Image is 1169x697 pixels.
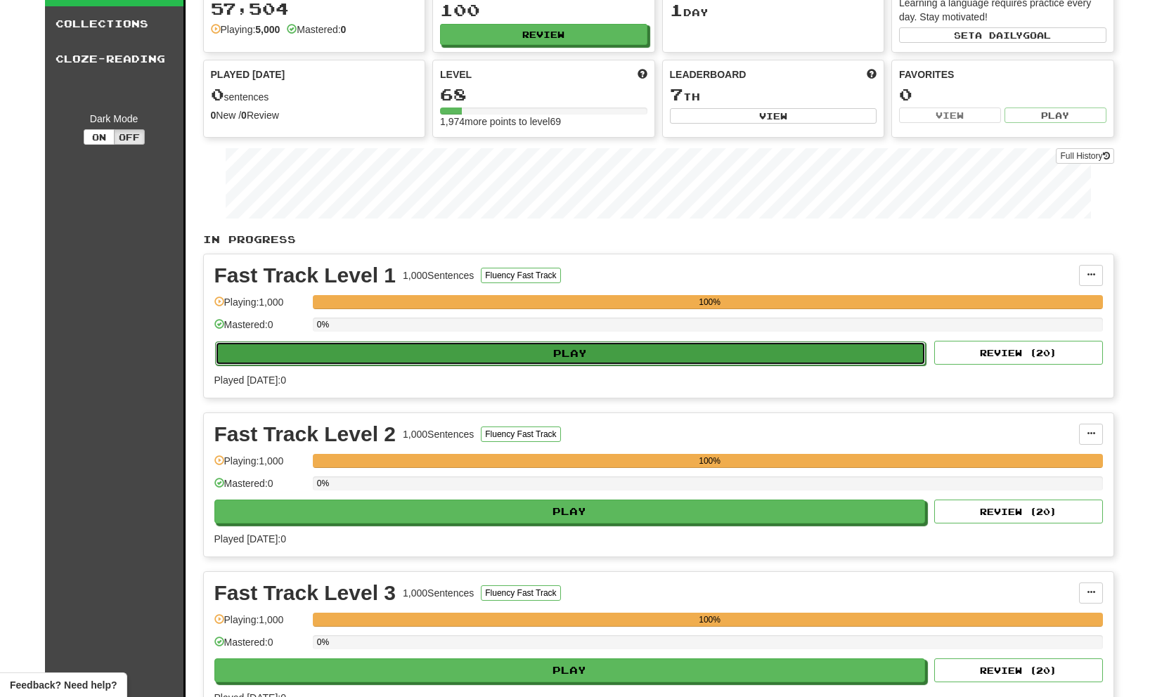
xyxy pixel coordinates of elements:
[214,582,396,604] div: Fast Track Level 3
[440,115,647,129] div: 1,974 more points to level 69
[440,24,647,45] button: Review
[899,67,1106,82] div: Favorites
[934,341,1103,365] button: Review (20)
[1005,108,1106,123] button: Play
[934,500,1103,523] button: Review (20)
[214,533,286,545] span: Played [DATE]: 0
[403,427,474,441] div: 1,000 Sentences
[670,67,747,82] span: Leaderboard
[899,108,1001,123] button: View
[114,129,145,145] button: Off
[867,67,877,82] span: This week in points, UTC
[214,658,926,682] button: Play
[255,24,280,35] strong: 5,000
[481,585,560,601] button: Fluency Fast Track
[403,268,474,282] div: 1,000 Sentences
[341,24,347,35] strong: 0
[317,295,1103,309] div: 100%
[638,67,647,82] span: Score more points to level up
[84,129,115,145] button: On
[403,586,474,600] div: 1,000 Sentences
[670,108,877,124] button: View
[203,233,1114,247] p: In Progress
[45,41,183,77] a: Cloze-Reading
[211,86,418,104] div: sentences
[1056,148,1113,164] a: Full History
[214,454,306,477] div: Playing: 1,000
[317,454,1103,468] div: 100%
[214,424,396,445] div: Fast Track Level 2
[214,295,306,318] div: Playing: 1,000
[899,86,1106,103] div: 0
[440,1,647,19] div: 100
[241,110,247,121] strong: 0
[975,30,1023,40] span: a daily
[215,341,926,365] button: Play
[670,1,877,20] div: Day
[211,22,280,37] div: Playing:
[214,318,306,341] div: Mastered: 0
[481,268,560,283] button: Fluency Fast Track
[214,476,306,500] div: Mastered: 0
[211,84,224,104] span: 0
[214,613,306,636] div: Playing: 1,000
[211,110,217,121] strong: 0
[317,613,1103,627] div: 100%
[214,265,396,286] div: Fast Track Level 1
[670,86,877,104] div: th
[214,635,306,658] div: Mastered: 0
[481,426,560,442] button: Fluency Fast Track
[440,67,472,82] span: Level
[287,22,346,37] div: Mastered:
[670,84,683,104] span: 7
[45,6,183,41] a: Collections
[211,67,285,82] span: Played [DATE]
[10,678,117,692] span: Open feedback widget
[899,27,1106,43] button: Seta dailygoal
[56,112,173,126] div: Dark Mode
[934,658,1103,682] button: Review (20)
[211,108,418,122] div: New / Review
[440,86,647,103] div: 68
[214,374,286,386] span: Played [DATE]: 0
[214,500,926,523] button: Play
